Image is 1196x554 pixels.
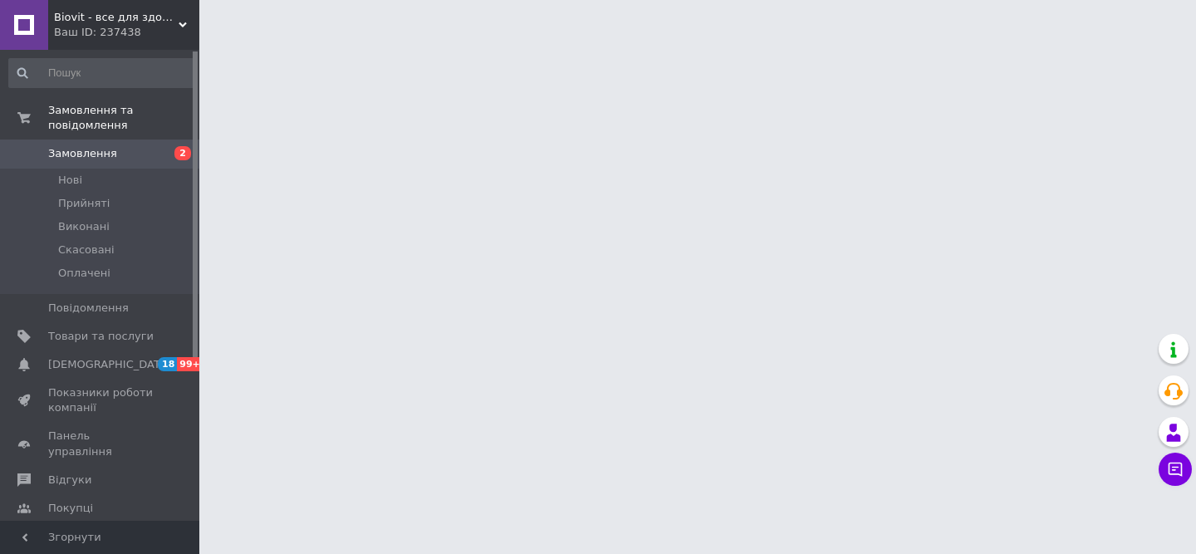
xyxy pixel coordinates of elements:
span: Оплачені [58,266,110,281]
span: Biovit - все для здоров'я та краси [54,10,179,25]
span: Прийняті [58,196,110,211]
span: Замовлення [48,146,117,161]
span: Замовлення та повідомлення [48,103,199,133]
span: 18 [158,357,177,371]
span: 2 [174,146,191,160]
input: Пошук [8,58,196,88]
button: Чат з покупцем [1159,453,1192,486]
span: [DEMOGRAPHIC_DATA] [48,357,171,372]
span: Відгуки [48,473,91,488]
span: Повідомлення [48,301,129,316]
span: Панель управління [48,429,154,458]
span: Показники роботи компанії [48,385,154,415]
div: Ваш ID: 237438 [54,25,199,40]
span: Покупці [48,501,93,516]
span: Виконані [58,219,110,234]
span: Скасовані [58,243,115,257]
span: Нові [58,173,82,188]
span: Товари та послуги [48,329,154,344]
span: 99+ [177,357,204,371]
